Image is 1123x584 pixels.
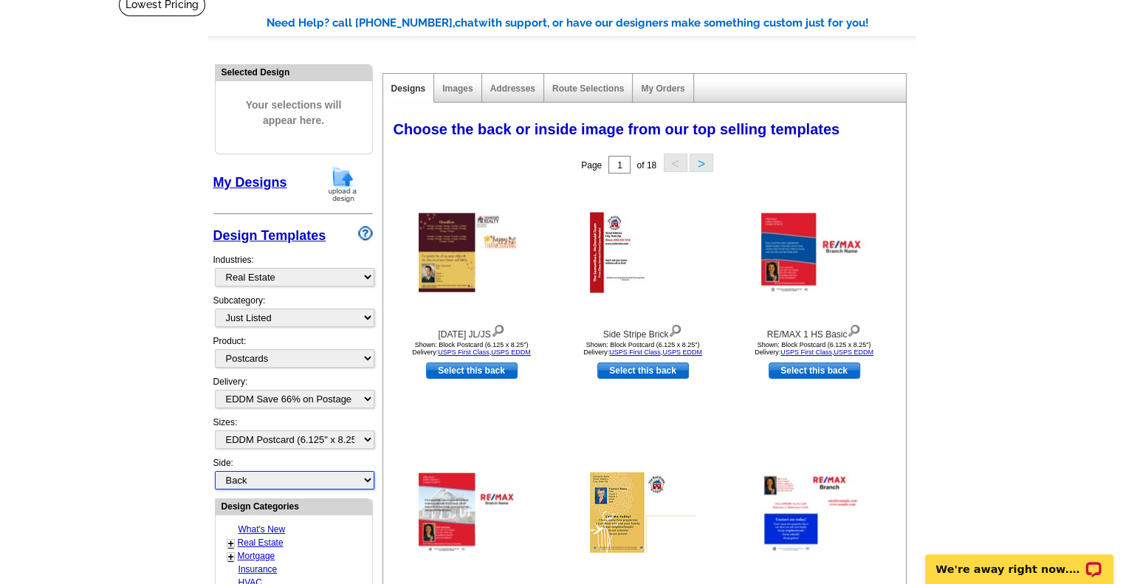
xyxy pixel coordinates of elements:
[238,537,284,548] a: Real Estate
[391,321,553,341] div: [DATE] JL/JS
[780,348,832,356] a: USPS First Class
[213,375,373,416] div: Delivery:
[213,175,287,190] a: My Designs
[761,473,868,552] img: RE/MAX Sun Glow
[213,228,326,243] a: Design Templates
[267,15,916,32] div: Need Help? call [PHONE_NUMBER], with support, or have our designers make something custom just fo...
[213,334,373,375] div: Product:
[609,348,661,356] a: USPS First Class
[761,213,868,292] img: RE/MAX 1 HS Basic
[491,321,505,337] img: view design details
[834,348,873,356] a: USPS EDDM
[438,348,490,356] a: USPS First Class
[394,121,840,137] span: Choose the back or inside image from our top selling templates
[769,363,860,379] a: use this design
[391,83,426,94] a: Designs
[590,213,696,293] img: Side Stripe Brick
[391,341,553,356] div: Shown: Block Postcard (6.125 x 8.25") Delivery: ,
[581,160,602,171] span: Page
[636,160,656,171] span: of 18
[216,65,372,79] div: Selected Design
[238,551,275,561] a: Mortgage
[426,363,518,379] a: use this design
[562,341,724,356] div: Shown: Block Postcard (6.125 x 8.25") Delivery: ,
[590,473,696,553] img: Gold Plants
[323,165,362,203] img: upload-design
[455,16,478,30] span: chat
[733,341,896,356] div: Shown: Block Postcard (6.125 x 8.25") Delivery: ,
[213,456,373,491] div: Side:
[916,537,1123,584] iframe: LiveChat chat widget
[690,154,713,172] button: >
[847,321,861,337] img: view design details
[419,473,525,552] img: RE/MAX 1 Headshot House
[490,83,535,94] a: Addresses
[213,246,373,294] div: Industries:
[733,321,896,341] div: RE/MAX 1 HS Basic
[641,83,684,94] a: My Orders
[562,321,724,341] div: Side Stripe Brick
[597,363,689,379] a: use this design
[664,154,687,172] button: <
[662,348,702,356] a: USPS EDDM
[442,83,473,94] a: Images
[228,537,234,549] a: +
[491,348,531,356] a: USPS EDDM
[552,83,624,94] a: Route Selections
[216,499,372,513] div: Design Categories
[238,564,278,574] a: Insurance
[227,83,361,143] span: Your selections will appear here.
[668,321,682,337] img: view design details
[213,294,373,334] div: Subcategory:
[228,551,234,563] a: +
[238,524,286,535] a: What's New
[419,213,525,292] img: Thanksgiving JL/JS
[213,416,373,456] div: Sizes:
[358,226,373,241] img: design-wizard-help-icon.png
